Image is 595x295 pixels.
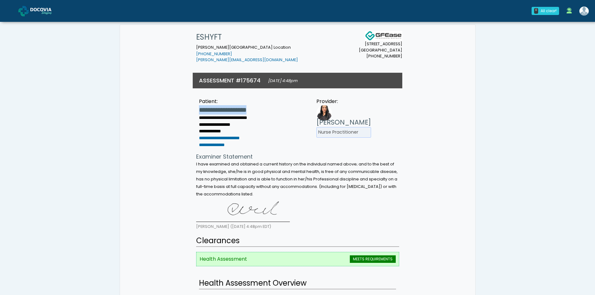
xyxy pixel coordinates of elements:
[534,8,538,14] div: 0
[196,45,298,63] small: [PERSON_NAME][GEOGRAPHIC_DATA] Location
[365,31,402,41] img: Docovia Staffing Logo
[196,153,399,160] h4: Examiner Statement
[316,105,332,121] img: Provider image
[196,224,271,229] small: [PERSON_NAME] ([DATE] 4:48pm EDT)
[18,1,62,21] a: Docovia
[528,4,563,17] a: 0 All clear!
[199,278,396,289] h2: Health Assessment Overview
[196,57,298,62] a: [PERSON_NAME][EMAIL_ADDRESS][DOMAIN_NAME]
[30,8,62,14] img: Docovia
[5,2,24,21] button: Open LiveChat chat widget
[350,255,396,263] span: MEETS REQUIREMENTS
[196,235,399,247] h2: Clearances
[541,8,557,14] div: All clear!
[268,78,297,83] small: [DATE] 4:48pm
[316,118,371,127] h3: [PERSON_NAME]
[196,161,398,197] small: I have examined and obtained a current history on the individual named above; and to the best of ...
[199,76,260,84] h3: ASSESSMENT #175674
[199,98,260,105] div: Patient:
[316,127,371,138] li: Nurse Practitioner
[196,51,232,57] a: [PHONE_NUMBER]
[196,31,298,43] h1: ESHYFT
[579,7,589,16] img: Shakerra Crippen
[196,252,399,266] li: Health Assessment
[359,41,402,59] small: [STREET_ADDRESS] [GEOGRAPHIC_DATA] [PHONE_NUMBER]
[196,200,290,222] img: 9dDC2HAAAABklEQVQDABDg1CsGcRUKAAAAAElFTkSuQmCC
[316,98,371,105] div: Provider:
[18,6,29,16] img: Docovia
